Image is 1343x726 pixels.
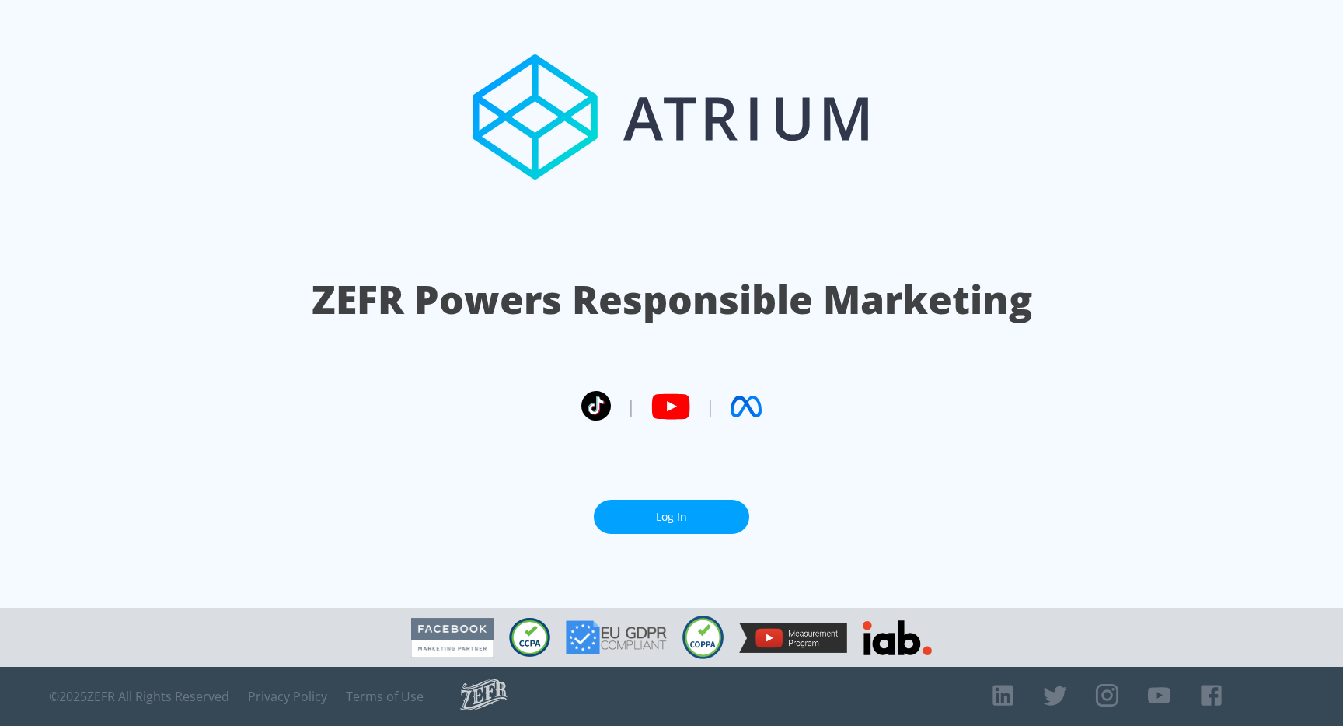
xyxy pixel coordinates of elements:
a: Privacy Policy [248,689,327,704]
span: | [706,395,715,418]
a: Log In [594,500,749,535]
img: IAB [863,620,932,655]
img: COPPA Compliant [682,616,724,659]
img: YouTube Measurement Program [739,623,847,653]
span: © 2025 ZEFR All Rights Reserved [49,689,229,704]
img: CCPA Compliant [509,618,550,657]
h1: ZEFR Powers Responsible Marketing [312,273,1032,326]
img: GDPR Compliant [566,620,667,654]
a: Terms of Use [346,689,424,704]
span: | [626,395,636,418]
img: Facebook Marketing Partner [411,618,494,658]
